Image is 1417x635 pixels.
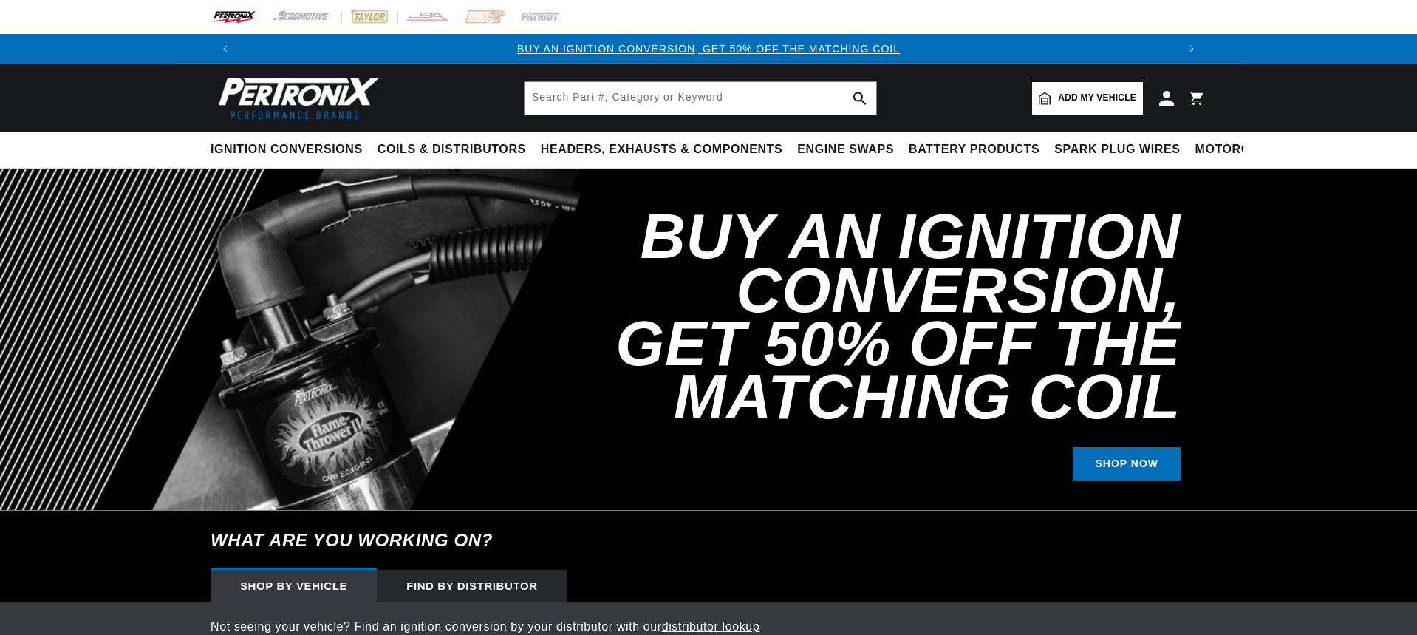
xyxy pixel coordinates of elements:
span: Battery Products [909,142,1039,157]
a: Add my vehicle [1032,82,1143,115]
button: Translation missing: en.sections.announcements.previous_announcement [211,34,240,64]
summary: Headers, Exhausts & Components [533,132,790,167]
span: Engine Swaps [797,142,894,157]
img: Pertronix [211,72,380,123]
summary: Coils & Distributors [370,132,533,167]
input: Search Part #, Category or Keyword [525,82,876,115]
div: 1 of 3 [240,41,1177,57]
button: Translation missing: en.sections.announcements.next_announcement [1177,34,1206,64]
span: Motorcycle [1195,142,1283,157]
h6: What are you working on? [174,511,1243,570]
span: Headers, Exhausts & Components [541,142,782,157]
div: Announcement [240,41,1177,57]
a: SHOP NOW [1073,447,1181,481]
summary: Motorcycle [1188,132,1291,167]
a: BUY AN IGNITION CONVERSION, GET 50% OFF THE MATCHING COIL [517,43,900,55]
h2: Buy an Ignition Conversion, Get 50% off the Matching Coil [549,210,1181,424]
span: Spark Plug Wires [1054,142,1180,157]
div: Shop by vehicle [211,570,377,602]
summary: Ignition Conversions [211,132,370,167]
summary: Spark Plug Wires [1047,132,1187,167]
div: Find by Distributor [377,570,567,602]
summary: Engine Swaps [790,132,901,167]
span: Add my vehicle [1058,91,1136,105]
slideshow-component: Translation missing: en.sections.announcements.announcement_bar [174,34,1243,64]
summary: Battery Products [901,132,1047,167]
span: Coils & Distributors [378,142,526,157]
a: distributor lookup [662,620,760,633]
span: Ignition Conversions [211,142,363,157]
button: search button [844,82,876,115]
